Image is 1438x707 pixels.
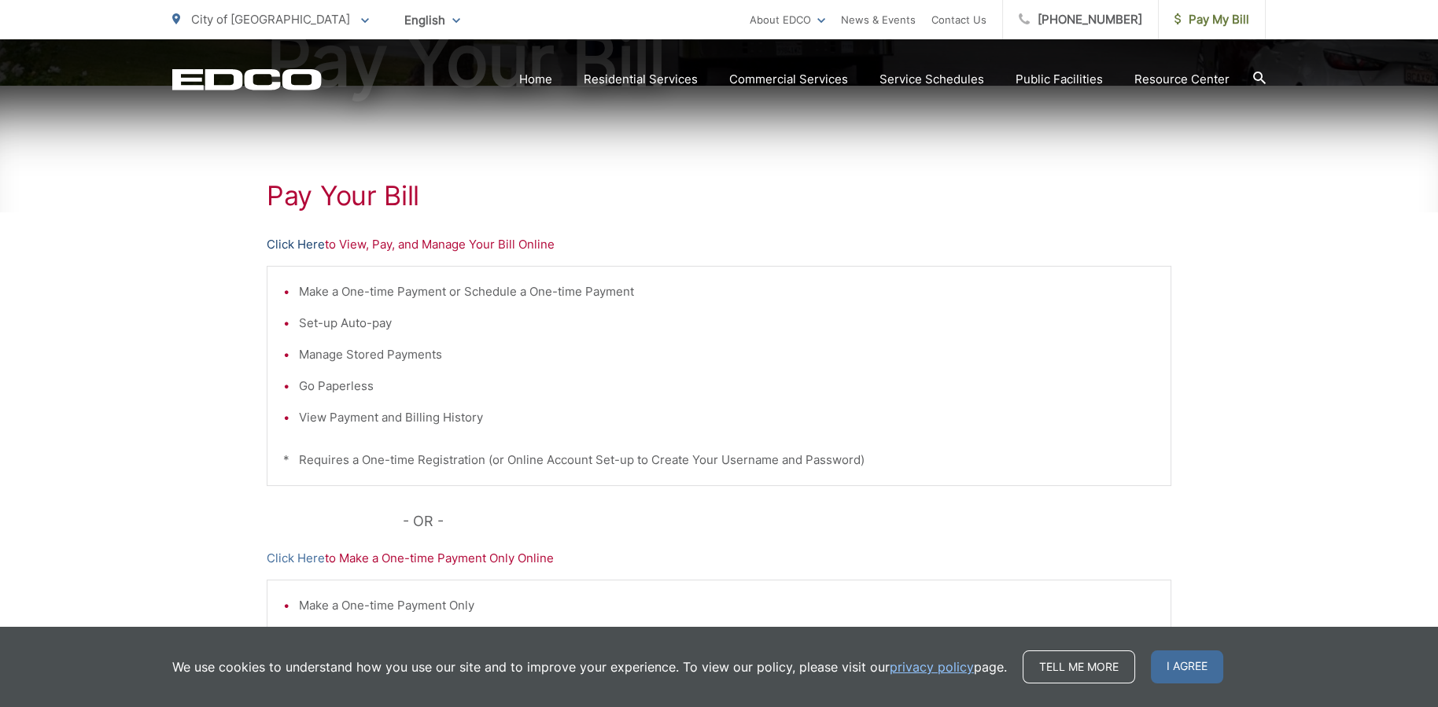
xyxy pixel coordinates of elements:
a: Click Here [267,549,325,568]
a: Contact Us [931,10,986,29]
a: Public Facilities [1016,70,1103,89]
span: Pay My Bill [1174,10,1249,29]
p: to Make a One-time Payment Only Online [267,549,1171,568]
p: to View, Pay, and Manage Your Bill Online [267,235,1171,254]
span: I agree [1151,650,1223,683]
p: * Requires a One-time Registration (or Online Account Set-up to Create Your Username and Password) [283,451,1155,469]
a: Commercial Services [729,70,848,89]
li: Make a One-time Payment or Schedule a One-time Payment [299,282,1155,301]
li: Make a One-time Payment Only [299,596,1155,615]
a: privacy policy [890,657,974,676]
a: EDCD logo. Return to the homepage. [172,68,322,90]
a: About EDCO [750,10,825,29]
a: Residential Services [584,70,698,89]
li: View Payment and Billing History [299,408,1155,427]
p: - OR - [403,510,1172,533]
span: English [393,6,472,34]
p: We use cookies to understand how you use our site and to improve your experience. To view our pol... [172,657,1007,676]
a: News & Events [841,10,916,29]
li: Manage Stored Payments [299,345,1155,364]
h1: Pay Your Bill [267,180,1171,212]
a: Resource Center [1134,70,1230,89]
a: Tell me more [1023,650,1135,683]
a: Click Here [267,235,325,254]
span: City of [GEOGRAPHIC_DATA] [191,12,350,27]
a: Service Schedules [879,70,984,89]
a: Home [519,70,552,89]
li: Set-up Auto-pay [299,314,1155,333]
li: Go Paperless [299,377,1155,396]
